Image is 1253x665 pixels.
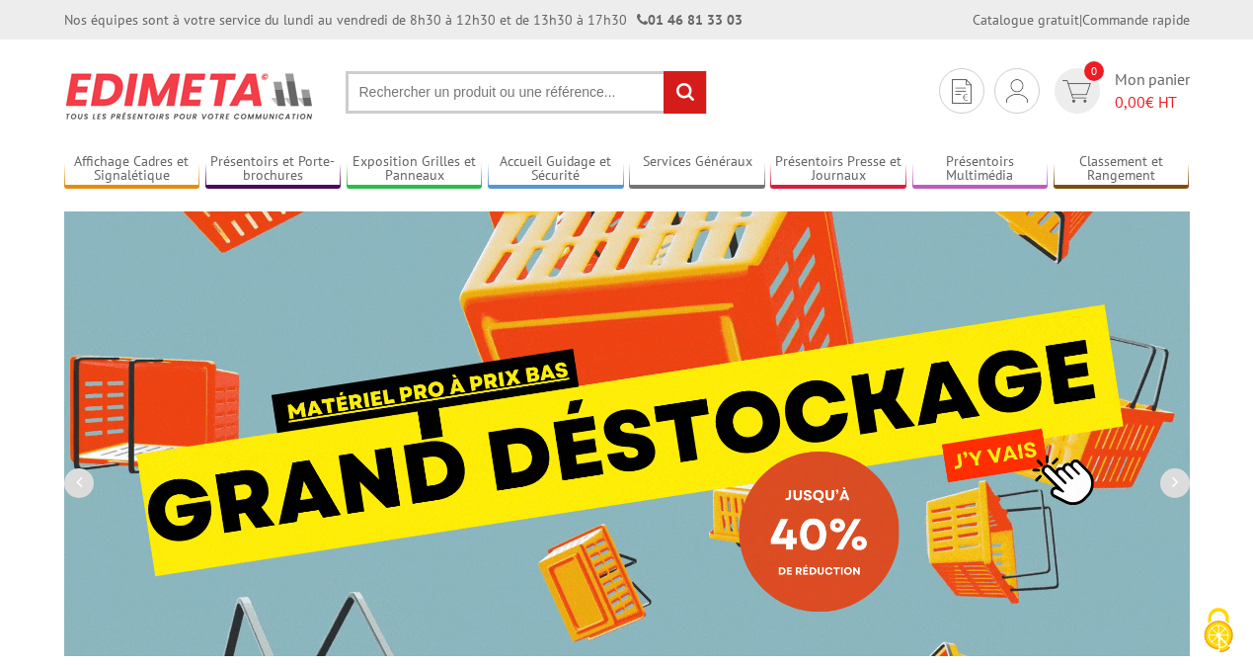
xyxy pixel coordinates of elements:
[1062,80,1091,103] img: devis rapide
[629,153,765,186] a: Services Généraux
[347,153,483,186] a: Exposition Grilles et Panneaux
[1050,68,1190,114] a: devis rapide 0 Mon panier 0,00€ HT
[1082,11,1190,29] a: Commande rapide
[1115,92,1145,112] span: 0,00
[637,11,743,29] strong: 01 46 81 33 03
[664,71,706,114] input: rechercher
[1115,68,1190,114] span: Mon panier
[1184,598,1253,665] button: Cookies (fenêtre modale)
[770,153,906,186] a: Présentoirs Presse et Journaux
[952,79,972,104] img: devis rapide
[488,153,624,186] a: Accueil Guidage et Sécurité
[973,10,1190,30] div: |
[64,59,316,132] img: Présentoir, panneau, stand - Edimeta - PLV, affichage, mobilier bureau, entreprise
[346,71,707,114] input: Rechercher un produit ou une référence...
[1054,153,1190,186] a: Classement et Rangement
[973,11,1079,29] a: Catalogue gratuit
[205,153,342,186] a: Présentoirs et Porte-brochures
[64,153,200,186] a: Affichage Cadres et Signalétique
[1115,91,1190,114] span: € HT
[1194,606,1243,655] img: Cookies (fenêtre modale)
[64,10,743,30] div: Nos équipes sont à votre service du lundi au vendredi de 8h30 à 12h30 et de 13h30 à 17h30
[1006,79,1028,103] img: devis rapide
[912,153,1049,186] a: Présentoirs Multimédia
[1084,61,1104,81] span: 0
